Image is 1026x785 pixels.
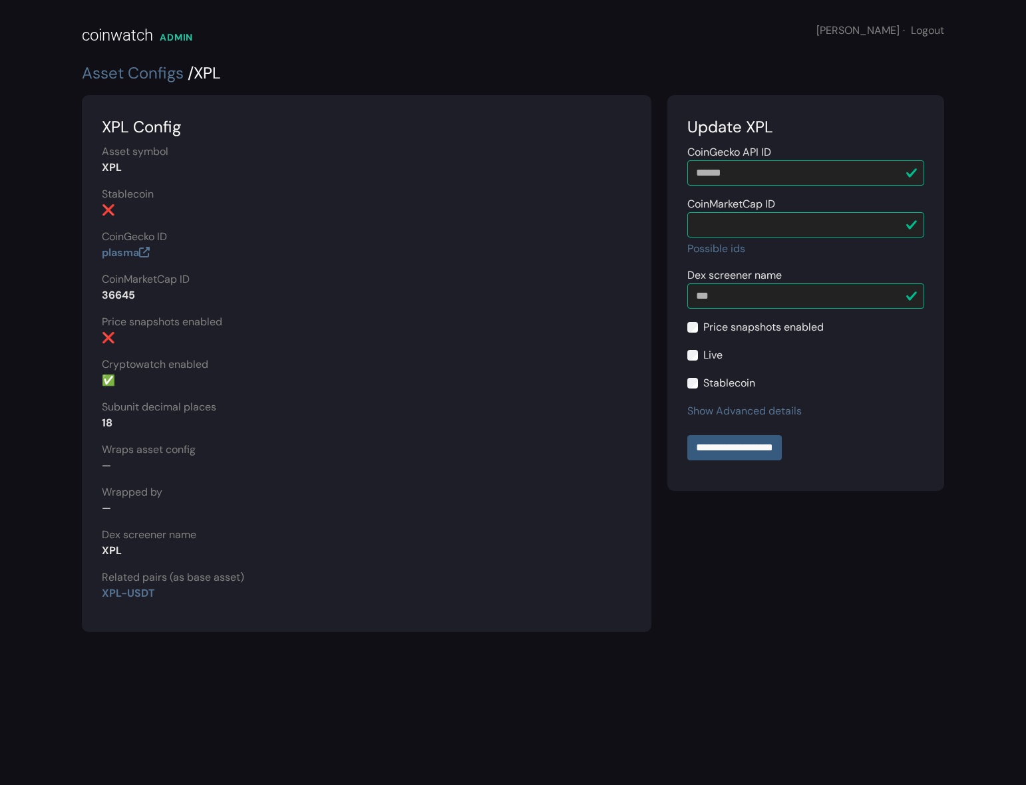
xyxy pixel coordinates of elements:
[102,569,244,585] label: Related pairs (as base asset)
[703,319,824,335] label: Price snapshots enabled
[102,357,208,373] label: Cryptowatch enabled
[82,23,153,47] div: coinwatch
[102,144,168,160] label: Asset symbol
[102,314,222,330] label: Price snapshots enabled
[687,196,775,212] label: CoinMarketCap ID
[703,347,723,363] label: Live
[102,458,111,472] span: —
[102,501,111,515] span: —
[102,160,122,174] strong: XPL
[102,416,112,430] strong: 18
[687,404,802,418] a: Show Advanced details
[82,63,184,83] a: Asset Configs
[160,31,193,45] div: ADMIN
[82,61,944,85] div: XPL
[687,144,771,160] label: CoinGecko API ID
[687,241,745,255] a: Possible ids
[816,23,944,39] div: [PERSON_NAME]
[102,203,115,217] strong: ❌
[102,245,150,259] a: plasma
[102,373,115,387] strong: ✅
[102,288,135,302] strong: 36645
[102,399,216,415] label: Subunit decimal places
[102,527,196,543] label: Dex screener name
[102,229,167,245] label: CoinGecko ID
[102,331,115,345] strong: ❌
[102,484,162,500] label: Wrapped by
[102,115,631,139] div: XPL Config
[102,271,190,287] label: CoinMarketCap ID
[903,23,905,37] span: ·
[911,23,944,37] a: Logout
[102,586,155,600] a: XPL-USDT
[188,63,194,83] span: /
[102,442,196,458] label: Wraps asset config
[102,544,122,557] strong: XPL
[687,267,782,283] label: Dex screener name
[102,186,154,202] label: Stablecoin
[687,115,924,139] div: Update XPL
[703,375,755,391] label: Stablecoin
